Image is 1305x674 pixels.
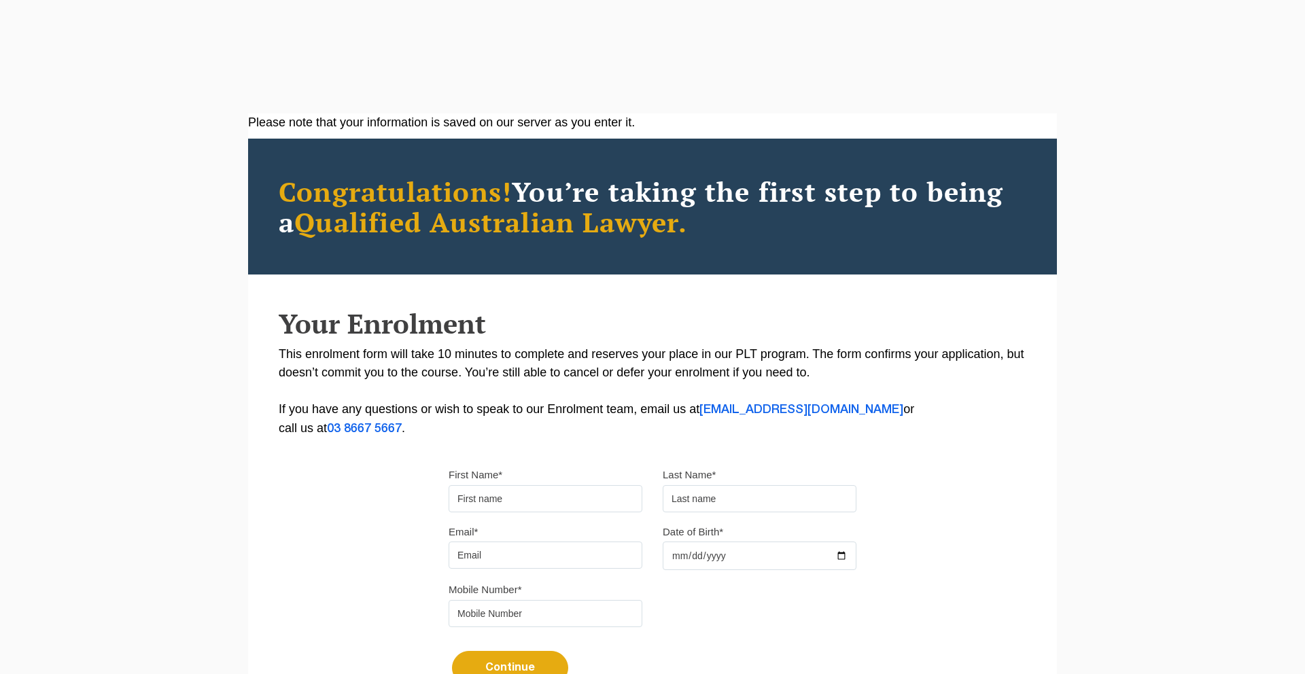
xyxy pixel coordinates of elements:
input: Email [449,542,642,569]
h2: Your Enrolment [279,308,1026,338]
h2: You’re taking the first step to being a [279,176,1026,237]
label: Mobile Number* [449,583,522,597]
span: Congratulations! [279,173,512,209]
label: Last Name* [663,468,716,482]
a: [EMAIL_ADDRESS][DOMAIN_NAME] [699,404,903,415]
input: Last name [663,485,856,512]
a: 03 8667 5667 [327,423,402,434]
input: First name [449,485,642,512]
label: Date of Birth* [663,525,723,539]
span: Qualified Australian Lawyer. [294,204,687,240]
label: Email* [449,525,478,539]
input: Mobile Number [449,600,642,627]
label: First Name* [449,468,502,482]
p: This enrolment form will take 10 minutes to complete and reserves your place in our PLT program. ... [279,345,1026,438]
div: Please note that your information is saved on our server as you enter it. [248,113,1057,132]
